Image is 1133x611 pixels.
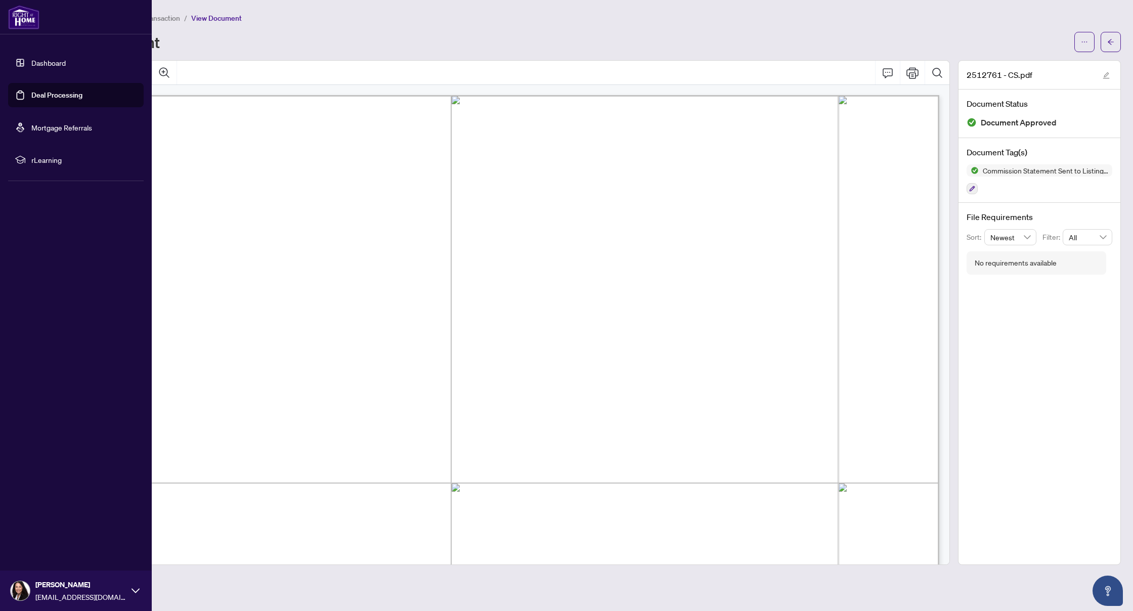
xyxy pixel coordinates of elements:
[8,5,39,29] img: logo
[11,581,30,600] img: Profile Icon
[967,117,977,127] img: Document Status
[1093,576,1123,606] button: Open asap
[1081,38,1088,46] span: ellipsis
[126,14,180,23] span: View Transaction
[191,14,242,23] span: View Document
[184,12,187,24] li: /
[967,232,984,243] p: Sort:
[31,123,92,132] a: Mortgage Referrals
[35,591,126,602] span: [EMAIL_ADDRESS][DOMAIN_NAME]
[1069,230,1106,245] span: All
[1042,232,1063,243] p: Filter:
[979,167,1112,174] span: Commission Statement Sent to Listing Brokerage
[967,69,1032,81] span: 2512761 - CS.pdf
[967,164,979,177] img: Status Icon
[1107,38,1114,46] span: arrow-left
[990,230,1031,245] span: Newest
[981,116,1057,129] span: Document Approved
[967,211,1112,223] h4: File Requirements
[967,98,1112,110] h4: Document Status
[31,58,66,67] a: Dashboard
[31,91,82,100] a: Deal Processing
[35,579,126,590] span: [PERSON_NAME]
[975,257,1057,269] div: No requirements available
[967,146,1112,158] h4: Document Tag(s)
[31,154,137,165] span: rLearning
[1103,72,1110,79] span: edit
